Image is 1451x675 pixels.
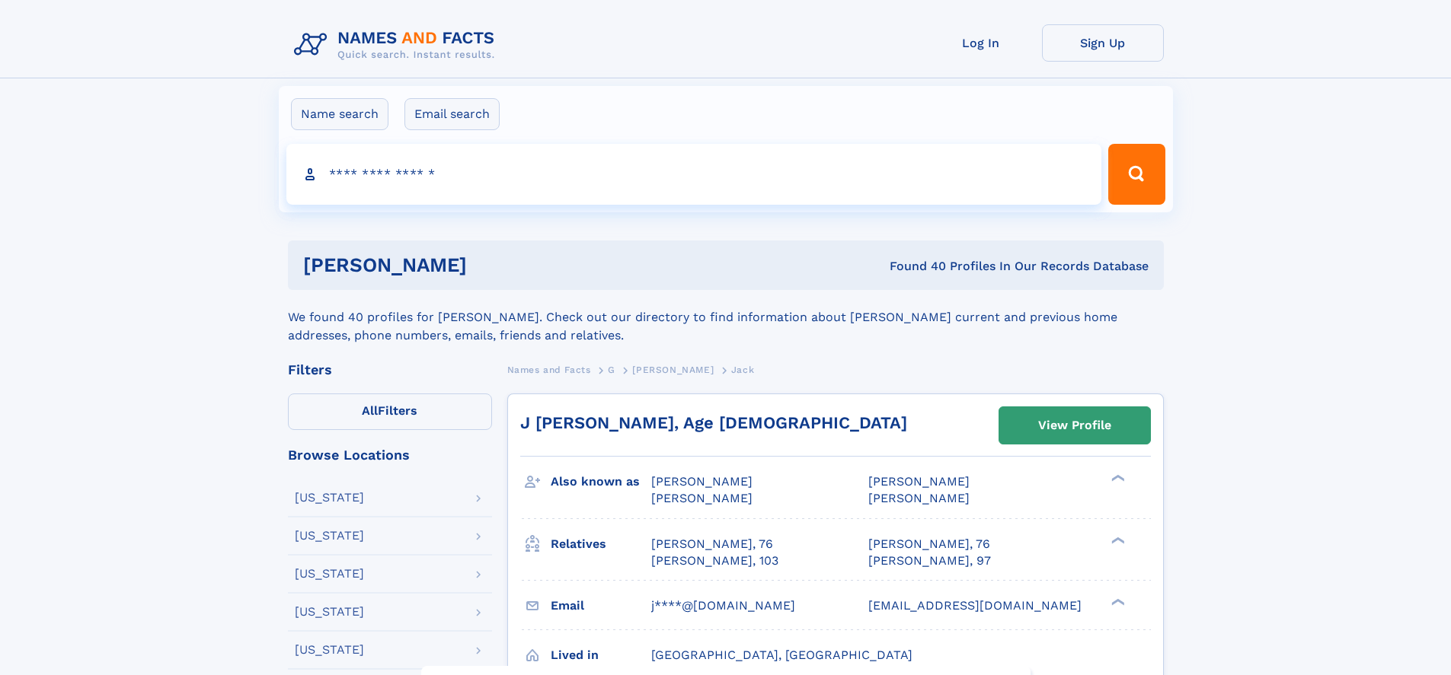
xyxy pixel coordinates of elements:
div: Browse Locations [288,448,492,462]
a: Log In [920,24,1042,62]
a: J [PERSON_NAME], Age [DEMOGRAPHIC_DATA] [520,413,907,432]
div: [US_STATE] [295,644,364,656]
button: Search Button [1108,144,1165,205]
label: Filters [288,393,492,430]
a: View Profile [999,407,1150,444]
h3: Relatives [551,531,651,557]
div: View Profile [1038,408,1111,443]
div: We found 40 profiles for [PERSON_NAME]. Check out our directory to find information about [PERSON... [288,290,1164,345]
div: ❯ [1107,535,1126,545]
span: [PERSON_NAME] [868,474,970,489]
input: search input [286,144,1102,205]
a: G [608,360,615,379]
a: [PERSON_NAME] [632,360,714,379]
span: [PERSON_NAME] [868,491,970,505]
span: G [608,365,615,375]
h3: Email [551,593,651,619]
a: Names and Facts [507,360,591,379]
div: [US_STATE] [295,492,364,504]
div: [US_STATE] [295,606,364,618]
h1: [PERSON_NAME] [303,256,679,275]
a: [PERSON_NAME], 103 [651,552,778,569]
span: [GEOGRAPHIC_DATA], [GEOGRAPHIC_DATA] [651,648,912,662]
div: [US_STATE] [295,530,364,542]
div: Filters [288,363,492,377]
div: [US_STATE] [295,568,364,580]
span: [PERSON_NAME] [651,491,753,505]
label: Email search [404,98,500,130]
a: Sign Up [1042,24,1164,62]
div: ❯ [1107,473,1126,483]
span: [EMAIL_ADDRESS][DOMAIN_NAME] [868,598,1082,613]
div: Found 40 Profiles In Our Records Database [678,258,1149,275]
h3: Lived in [551,642,651,668]
a: [PERSON_NAME], 76 [651,536,773,552]
h3: Also known as [551,469,651,495]
a: [PERSON_NAME], 76 [868,536,990,552]
label: Name search [291,98,388,130]
span: Jack [731,365,754,375]
a: [PERSON_NAME], 97 [868,552,991,569]
span: All [362,403,378,418]
div: ❯ [1107,597,1126,607]
span: [PERSON_NAME] [651,474,753,489]
img: Logo Names and Facts [288,24,507,65]
span: [PERSON_NAME] [632,365,714,375]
